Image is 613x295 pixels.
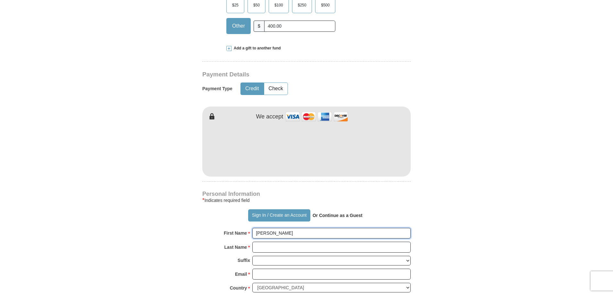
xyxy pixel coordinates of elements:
strong: Email [235,270,247,279]
span: $50 [250,0,263,10]
span: $500 [318,0,333,10]
h5: Payment Type [202,86,232,91]
span: Other [229,21,248,31]
button: Credit [241,83,264,95]
div: Indicates required field [202,196,411,204]
strong: Last Name [224,243,247,252]
strong: First Name [224,229,247,238]
strong: Country [230,283,247,292]
span: $100 [271,0,286,10]
span: $ [254,21,265,32]
strong: Or Continue as a Guest [313,213,363,218]
h4: Personal Information [202,191,411,196]
img: credit cards accepted [285,110,349,124]
h4: We accept [256,113,283,120]
h3: Payment Details [202,71,366,78]
button: Sign In / Create an Account [248,209,310,221]
span: $250 [295,0,310,10]
span: $25 [229,0,242,10]
input: Other Amount [264,21,335,32]
span: Add a gift to another fund [231,46,281,51]
button: Check [264,83,288,95]
strong: Suffix [238,256,250,265]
